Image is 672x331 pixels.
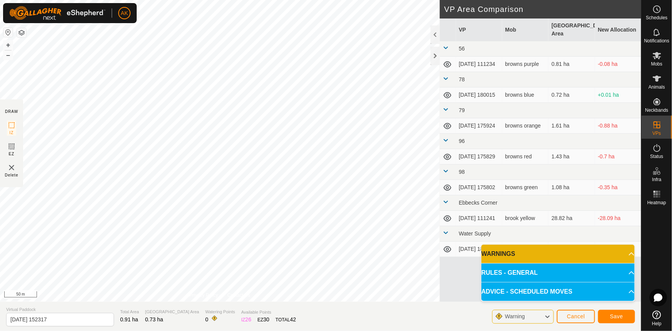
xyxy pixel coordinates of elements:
button: + [3,40,13,50]
span: 30 [263,316,270,323]
div: browns blue [505,91,545,99]
div: browns purple [505,60,545,68]
span: Notifications [644,39,669,43]
td: [DATE] 175924 [456,118,502,134]
td: 24.48 ha [548,242,595,257]
td: 0.72 ha [548,87,595,103]
div: EZ [258,316,270,324]
div: IZ [241,316,251,324]
span: 0.91 ha [120,316,138,323]
span: AK [121,9,128,17]
span: EZ [9,151,15,157]
span: Schedules [646,15,667,20]
div: DRAW [5,109,18,114]
span: 96 [459,138,465,144]
span: 0.73 ha [145,316,163,323]
div: browns green [505,183,545,192]
span: Save [610,313,623,319]
span: Infra [652,177,661,182]
div: browns red [505,153,545,161]
p-accordion-header: RULES - GENERAL [481,264,635,282]
span: 79 [459,107,465,113]
h2: VP Area Comparison [444,5,642,14]
div: brook yellow [505,214,545,222]
span: Warning [505,313,525,319]
td: -0.35 ha [595,180,641,195]
td: -0.7 ha [595,149,641,165]
span: Help [652,321,662,326]
span: 42 [290,316,296,323]
td: -23.75 ha [595,242,641,257]
a: Privacy Policy [189,292,218,299]
button: Map Layers [17,28,26,37]
td: 28.82 ha [548,211,595,226]
td: 1.43 ha [548,149,595,165]
p-accordion-header: WARNINGS [481,245,635,263]
span: Animals [649,85,665,89]
td: [DATE] 111234 [456,57,502,72]
span: 0 [205,316,208,323]
span: Total Area [120,309,139,315]
span: 78 [459,76,465,82]
td: -0.88 ha [595,118,641,134]
td: +0.01 ha [595,87,641,103]
button: Save [598,310,635,323]
span: [GEOGRAPHIC_DATA] Area [145,309,199,315]
th: Mob [502,18,548,41]
th: VP [456,18,502,41]
td: 1.08 ha [548,180,595,195]
span: 98 [459,169,465,175]
button: Cancel [557,310,595,323]
span: 56 [459,45,465,52]
td: 1.61 ha [548,118,595,134]
span: Ebbecks Corner [459,200,498,206]
td: 0.81 ha [548,57,595,72]
span: Status [650,154,663,159]
span: Delete [5,172,18,178]
td: [DATE] 180015 [456,87,502,103]
span: Mobs [651,62,662,66]
span: Neckbands [645,108,668,113]
button: – [3,50,13,60]
td: [DATE] 182356 [456,242,502,257]
a: Help [642,307,672,329]
span: VPs [652,131,661,136]
th: [GEOGRAPHIC_DATA] Area [548,18,595,41]
div: TOTAL [276,316,296,324]
a: Contact Us [227,292,250,299]
span: RULES - GENERAL [481,268,538,277]
td: [DATE] 111241 [456,211,502,226]
td: [DATE] 175802 [456,180,502,195]
span: WARNINGS [481,249,515,259]
td: [DATE] 175829 [456,149,502,165]
button: Reset Map [3,28,13,37]
div: browns orange [505,122,545,130]
img: Gallagher Logo [9,6,106,20]
td: -28.09 ha [595,211,641,226]
th: New Allocation [595,18,641,41]
span: Virtual Paddock [6,306,114,313]
span: IZ [10,130,14,136]
td: -0.08 ha [595,57,641,72]
img: VP [7,163,16,172]
span: Watering Points [205,309,235,315]
span: ADVICE - SCHEDULED MOVES [481,287,572,296]
p-accordion-header: ADVICE - SCHEDULED MOVES [481,282,635,301]
span: Available Points [241,309,296,316]
span: Cancel [567,313,585,319]
span: 26 [245,316,251,323]
span: Water Supply [459,230,491,237]
span: Heatmap [647,200,666,205]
